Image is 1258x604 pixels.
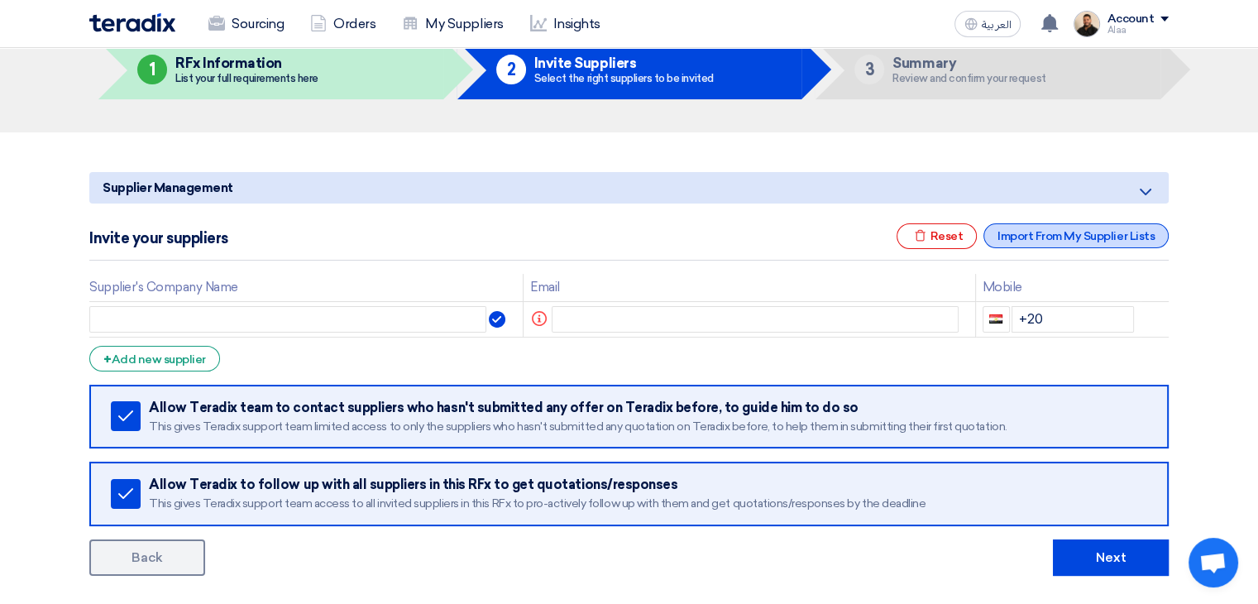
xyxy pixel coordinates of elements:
div: 3 [854,55,884,84]
div: Review and confirm your request [892,73,1045,84]
h5: Invite your suppliers [89,230,228,247]
input: Enter phone number [1012,306,1135,333]
div: Import From My Supplier Lists [983,223,1169,248]
img: Verified Account [489,311,505,328]
input: Email [552,306,959,333]
div: 2 [496,55,526,84]
a: My Suppliers [389,6,516,42]
th: Supplier's Company Name [89,274,523,301]
span: + [103,352,112,367]
th: Email [523,274,975,301]
div: Account [1107,12,1154,26]
button: Next [1053,539,1169,576]
a: Orders [297,6,389,42]
a: Insights [517,6,614,42]
img: MAA_1717931611039.JPG [1074,11,1100,37]
div: This gives Teradix support team access to all invited suppliers in this RFx to pro-actively follo... [149,496,1146,511]
div: Allow Teradix team to contact suppliers who hasn't submitted any offer on Teradix before, to guid... [149,400,1146,416]
input: Supplier Name [89,306,486,333]
div: Allow Teradix to follow up with all suppliers in this RFx to get quotations/responses [149,477,1146,493]
h5: Summary [892,55,1045,70]
div: Add new supplier [89,346,220,372]
span: العربية [981,19,1011,31]
h5: RFx Information [175,55,318,70]
th: Mobile [975,274,1141,301]
div: 1 [137,55,167,84]
div: List your full requirements here [175,73,318,84]
a: Sourcing [195,6,297,42]
h5: Supplier Management [89,172,1169,204]
div: Reset [897,223,978,249]
div: This gives Teradix support team limited access to only the suppliers who hasn't submitted any quo... [149,419,1146,434]
div: Alaa [1107,26,1169,35]
button: العربية [954,11,1021,37]
img: Teradix logo [89,13,175,32]
a: Open chat [1189,538,1238,587]
a: Back [89,539,205,576]
div: Select the right suppliers to be invited [534,73,714,84]
h5: Invite Suppliers [534,55,714,70]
